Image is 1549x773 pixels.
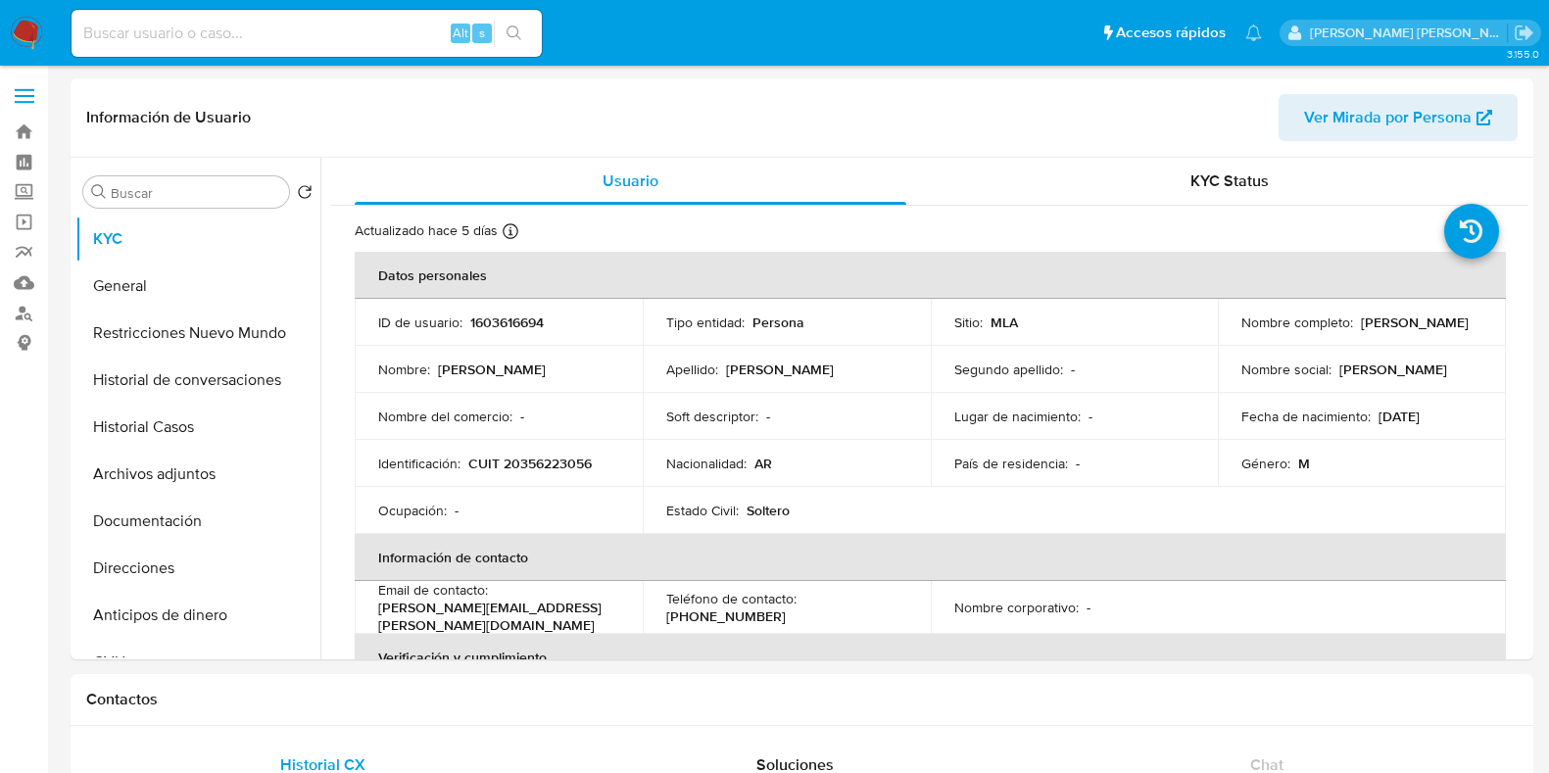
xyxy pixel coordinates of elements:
a: Salir [1514,23,1534,43]
span: KYC Status [1190,169,1269,192]
th: Datos personales [355,252,1506,299]
span: Alt [453,24,468,42]
p: Fecha de nacimiento : [1241,408,1371,425]
p: Lugar de nacimiento : [954,408,1081,425]
h1: Contactos [86,690,1518,709]
p: CUIT 20356223056 [468,455,592,472]
p: Segundo apellido : [954,361,1063,378]
p: Email de contacto : [378,581,488,599]
input: Buscar [111,184,281,202]
p: Nombre social : [1241,361,1331,378]
p: Soft descriptor : [666,408,758,425]
p: - [1071,361,1075,378]
p: Nombre del comercio : [378,408,512,425]
p: - [520,408,524,425]
button: Documentación [75,498,320,545]
p: - [455,502,459,519]
p: [PERSON_NAME] [1361,314,1469,331]
h1: Información de Usuario [86,108,251,127]
button: Anticipos de dinero [75,592,320,639]
button: Historial de conversaciones [75,357,320,404]
p: Género : [1241,455,1290,472]
button: CVU [75,639,320,686]
p: 1603616694 [470,314,544,331]
button: Historial Casos [75,404,320,451]
p: [DATE] [1379,408,1420,425]
button: search-icon [494,20,534,47]
p: [PHONE_NUMBER] [666,607,786,625]
button: Buscar [91,184,107,200]
button: KYC [75,216,320,263]
th: Información de contacto [355,534,1506,581]
p: Soltero [747,502,790,519]
p: Sitio : [954,314,983,331]
p: Estado Civil : [666,502,739,519]
span: Usuario [603,169,658,192]
p: Nacionalidad : [666,455,747,472]
p: - [766,408,770,425]
p: AR [754,455,772,472]
span: s [479,24,485,42]
p: Nombre corporativo : [954,599,1079,616]
p: - [1076,455,1080,472]
p: [PERSON_NAME] [438,361,546,378]
button: General [75,263,320,310]
p: [PERSON_NAME] [1339,361,1447,378]
button: Ver Mirada por Persona [1279,94,1518,141]
p: - [1089,408,1092,425]
p: Nombre completo : [1241,314,1353,331]
button: Direcciones [75,545,320,592]
p: Identificación : [378,455,460,472]
a: Notificaciones [1245,24,1262,41]
p: Nombre : [378,361,430,378]
p: Apellido : [666,361,718,378]
p: País de residencia : [954,455,1068,472]
p: Persona [752,314,804,331]
p: M [1298,455,1310,472]
input: Buscar usuario o caso... [72,21,542,46]
p: Tipo entidad : [666,314,745,331]
span: Ver Mirada por Persona [1304,94,1472,141]
p: Teléfono de contacto : [666,590,797,607]
p: [PERSON_NAME] [726,361,834,378]
p: noelia.huarte@mercadolibre.com [1310,24,1508,42]
button: Volver al orden por defecto [297,184,313,206]
p: [PERSON_NAME][EMAIL_ADDRESS][PERSON_NAME][DOMAIN_NAME] [378,599,611,634]
th: Verificación y cumplimiento [355,634,1506,681]
p: Ocupación : [378,502,447,519]
p: Actualizado hace 5 días [355,221,498,240]
p: - [1087,599,1090,616]
p: ID de usuario : [378,314,462,331]
button: Restricciones Nuevo Mundo [75,310,320,357]
span: Accesos rápidos [1116,23,1226,43]
p: MLA [991,314,1018,331]
button: Archivos adjuntos [75,451,320,498]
